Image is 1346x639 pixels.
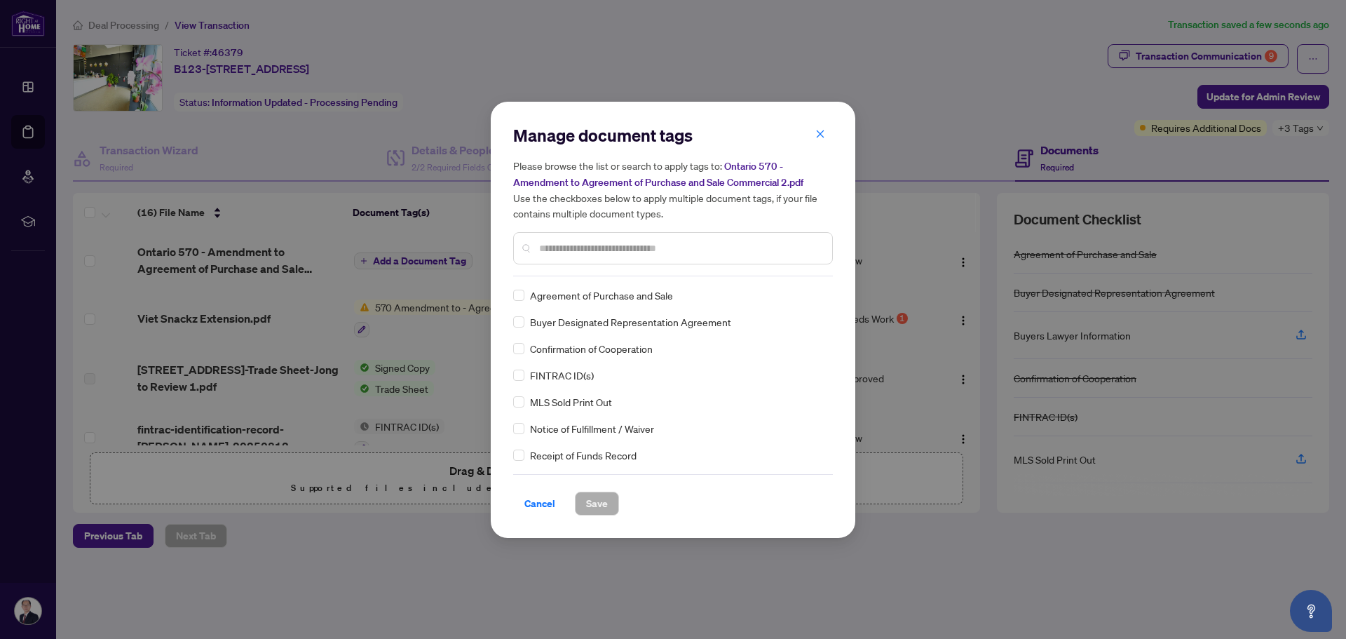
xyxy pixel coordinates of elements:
span: Buyer Designated Representation Agreement [530,314,731,330]
span: FINTRAC ID(s) [530,368,594,383]
button: Save [575,492,619,516]
span: Notice of Fulfillment / Waiver [530,421,654,436]
button: Open asap [1290,590,1332,632]
span: Receipt of Funds Record [530,448,637,463]
button: Cancel [513,492,566,516]
h2: Manage document tags [513,124,833,147]
span: MLS Sold Print Out [530,394,612,410]
h5: Please browse the list or search to apply tags to: Use the checkboxes below to apply multiple doc... [513,158,833,221]
span: Ontario 570 - Amendment to Agreement of Purchase and Sale Commercial 2.pdf [513,160,803,189]
span: Confirmation of Cooperation [530,341,653,356]
span: Cancel [524,492,555,515]
span: close [815,129,825,139]
span: Agreement of Purchase and Sale [530,288,673,303]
